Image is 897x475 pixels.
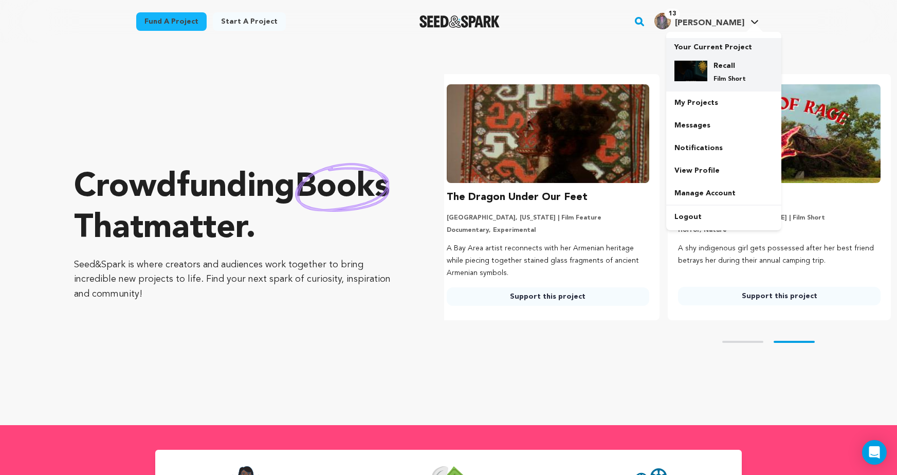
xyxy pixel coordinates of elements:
img: IMG_9823.jpg [654,13,671,29]
p: A Bay Area artist reconnects with her Armenian heritage while piecing together stained glass frag... [447,243,649,279]
a: Support this project [678,287,881,305]
p: [GEOGRAPHIC_DATA], [US_STATE] | Film Feature [447,214,649,222]
p: Documentary, Experimental [447,226,649,234]
a: Manage Account [666,182,781,205]
img: The Dragon Under Our Feet image [447,84,649,183]
a: Seed&Spark Homepage [419,15,500,28]
a: Jamie N.'s Profile [652,11,761,29]
p: Horror, Nature [678,226,881,234]
a: Messages [666,114,781,137]
p: Crowdfunding that . [74,167,403,249]
a: Start a project [213,12,286,31]
a: View Profile [666,159,781,182]
a: My Projects [666,92,781,114]
a: Fund a project [136,12,207,31]
span: matter [143,212,246,245]
span: Jamie N.'s Profile [652,11,761,32]
a: Logout [666,206,781,228]
span: 13 [665,9,680,19]
h4: Recall [713,61,750,71]
p: Your Current Project [674,38,773,52]
img: hand sketched image [295,163,390,212]
div: Open Intercom Messenger [862,440,887,465]
span: [PERSON_NAME] [675,19,744,27]
div: Jamie N.'s Profile [654,13,744,29]
h3: The Dragon Under Our Feet [447,189,588,206]
a: Support this project [447,287,649,306]
p: Film Short [713,75,750,83]
img: 18d0d2bc0cd55c45.jpg [674,61,707,81]
p: A shy indigenous girl gets possessed after her best friend betrays her during their annual campin... [678,243,881,267]
p: Seed&Spark is where creators and audiences work together to bring incredible new projects to life... [74,258,403,302]
img: Seed&Spark Logo Dark Mode [419,15,500,28]
a: Your Current Project Recall Film Short [674,38,773,92]
a: Notifications [666,137,781,159]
